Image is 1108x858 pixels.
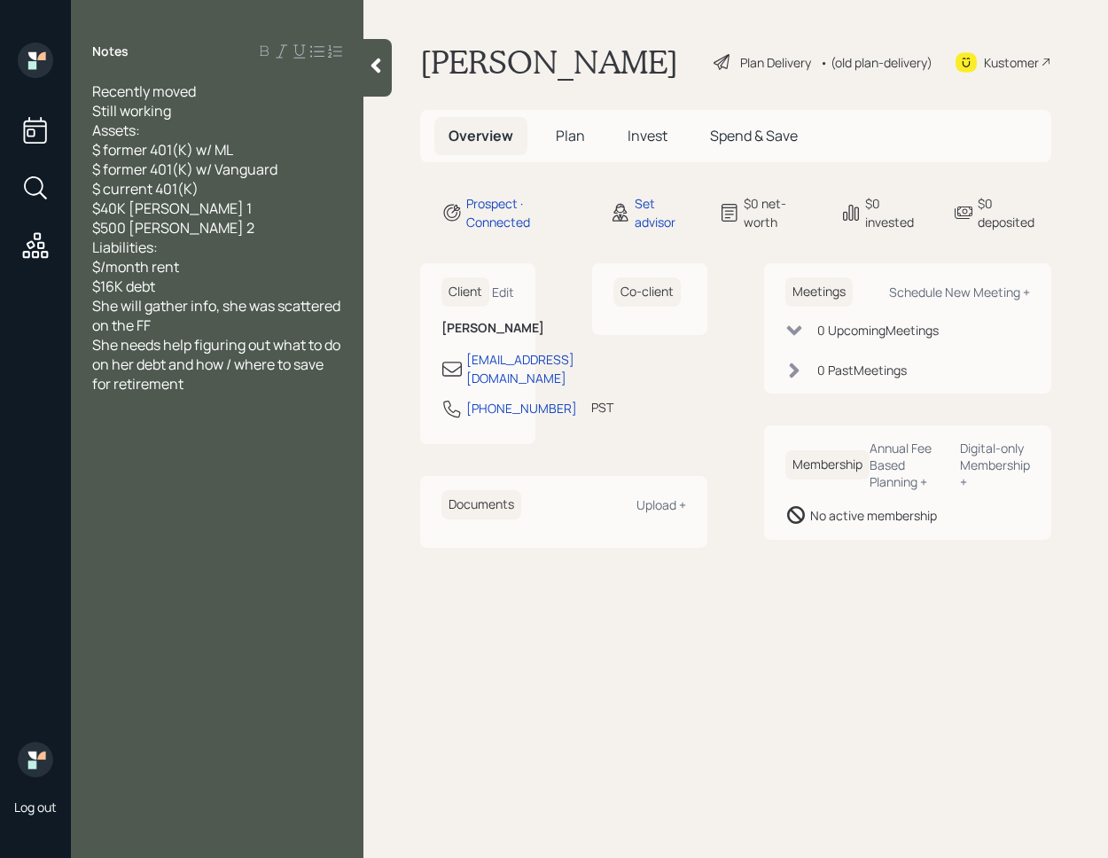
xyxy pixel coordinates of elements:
[978,194,1051,231] div: $0 deposited
[441,490,521,519] h6: Documents
[635,194,698,231] div: Set advisor
[556,126,585,145] span: Plan
[92,140,233,160] span: $ former 401(K) w/ ML
[92,218,254,238] span: $500 [PERSON_NAME] 2
[613,277,681,307] h6: Co-client
[92,277,155,296] span: $16K debt
[960,440,1030,490] div: Digital-only Membership +
[810,506,937,525] div: No active membership
[441,277,489,307] h6: Client
[984,53,1039,72] div: Kustomer
[92,296,343,335] span: She will gather info, she was scattered on the FF
[817,361,907,379] div: 0 Past Meeting s
[865,194,931,231] div: $0 invested
[492,284,514,300] div: Edit
[14,799,57,815] div: Log out
[744,194,819,231] div: $0 net-worth
[18,742,53,777] img: retirable_logo.png
[441,321,514,336] h6: [PERSON_NAME]
[92,160,277,179] span: $ former 401(K) w/ Vanguard
[466,350,574,387] div: [EMAIL_ADDRESS][DOMAIN_NAME]
[92,121,140,140] span: Assets:
[870,440,946,490] div: Annual Fee Based Planning +
[628,126,667,145] span: Invest
[785,450,870,480] h6: Membership
[817,321,939,339] div: 0 Upcoming Meeting s
[889,284,1030,300] div: Schedule New Meeting +
[710,126,798,145] span: Spend & Save
[92,335,343,394] span: She needs help figuring out what to do on her debt and how / where to save for retirement
[92,238,158,257] span: Liabilities:
[636,496,686,513] div: Upload +
[449,126,513,145] span: Overview
[92,257,179,277] span: $/month rent
[740,53,811,72] div: Plan Delivery
[92,82,196,101] span: Recently moved
[92,43,129,60] label: Notes
[92,179,199,199] span: $ current 401(K)
[92,199,252,218] span: $40K [PERSON_NAME] 1
[591,398,613,417] div: PST
[466,194,589,231] div: Prospect · Connected
[466,399,577,417] div: [PHONE_NUMBER]
[820,53,932,72] div: • (old plan-delivery)
[92,101,171,121] span: Still working
[420,43,678,82] h1: [PERSON_NAME]
[785,277,853,307] h6: Meetings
